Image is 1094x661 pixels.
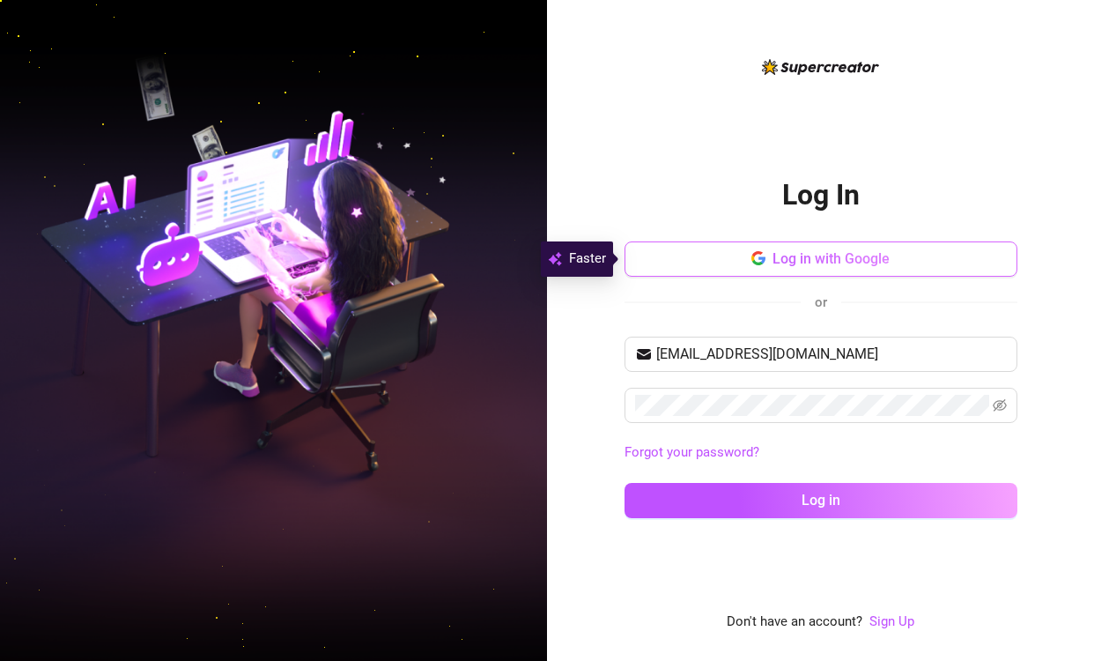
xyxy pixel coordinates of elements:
img: logo-BBDzfeDw.svg [762,59,879,75]
span: Log in with Google [772,250,890,267]
span: or [815,294,827,310]
a: Forgot your password? [625,442,1017,464]
a: Sign Up [869,612,914,633]
button: Log in with Google [625,241,1017,277]
a: Forgot your password? [625,444,759,460]
span: eye-invisible [993,398,1007,412]
h2: Log In [782,177,860,213]
a: Sign Up [869,613,914,629]
span: Log in [802,492,840,509]
button: Log in [625,483,1017,518]
span: Faster [569,249,606,270]
input: Your email [656,344,1007,365]
img: svg%3e [548,249,562,270]
span: Don't have an account? [727,612,862,633]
